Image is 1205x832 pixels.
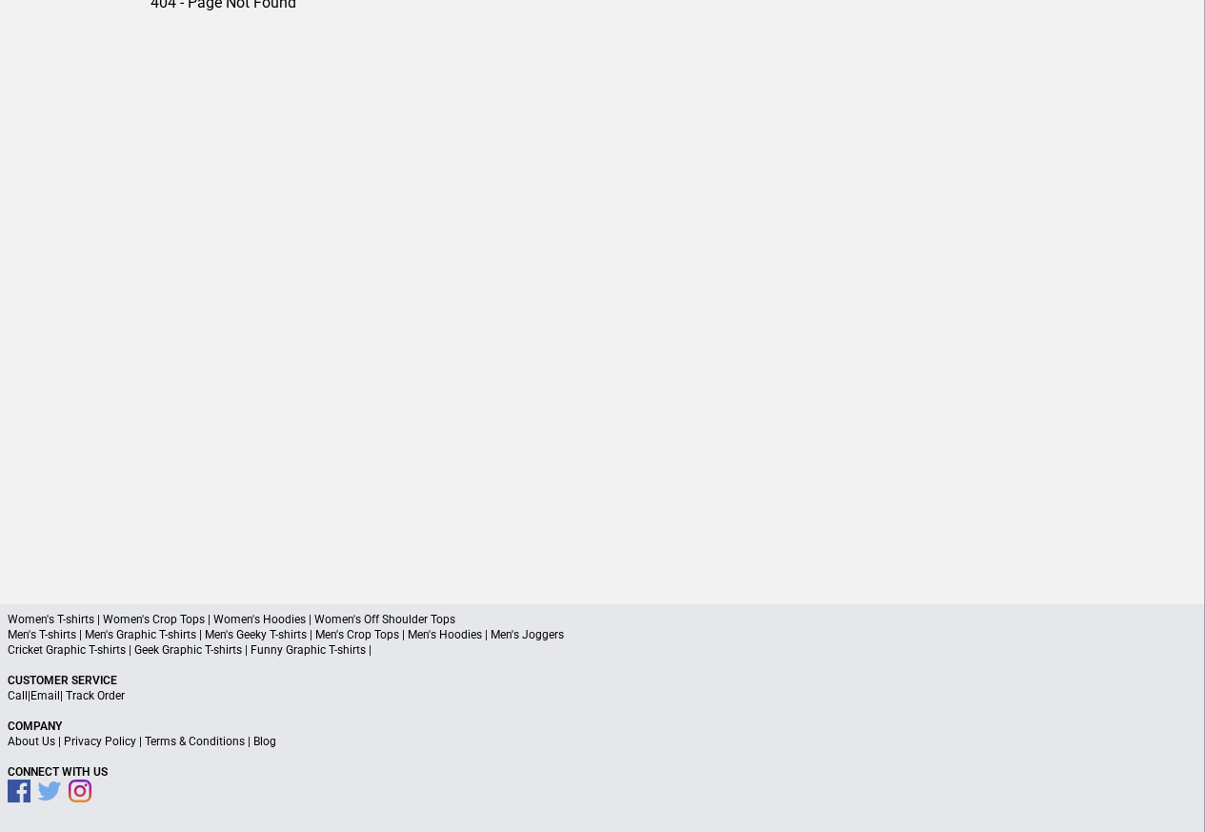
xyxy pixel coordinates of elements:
[8,612,1197,627] p: Women's T-shirts | Women's Crop Tops | Women's Hoodies | Women's Off Shoulder Tops
[8,764,1197,780] p: Connect With Us
[8,627,1197,642] p: Men's T-shirts | Men's Graphic T-shirts | Men's Geeky T-shirts | Men's Crop Tops | Men's Hoodies ...
[253,735,276,748] a: Blog
[8,734,1197,749] p: | | |
[8,719,1197,734] p: Company
[30,689,60,702] a: Email
[8,673,1197,688] p: Customer Service
[8,689,28,702] a: Call
[8,688,1197,703] p: | |
[145,735,245,748] a: Terms & Conditions
[66,689,125,702] a: Track Order
[8,642,1197,658] p: Cricket Graphic T-shirts | Geek Graphic T-shirts | Funny Graphic T-shirts |
[8,735,55,748] a: About Us
[64,735,136,748] a: Privacy Policy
